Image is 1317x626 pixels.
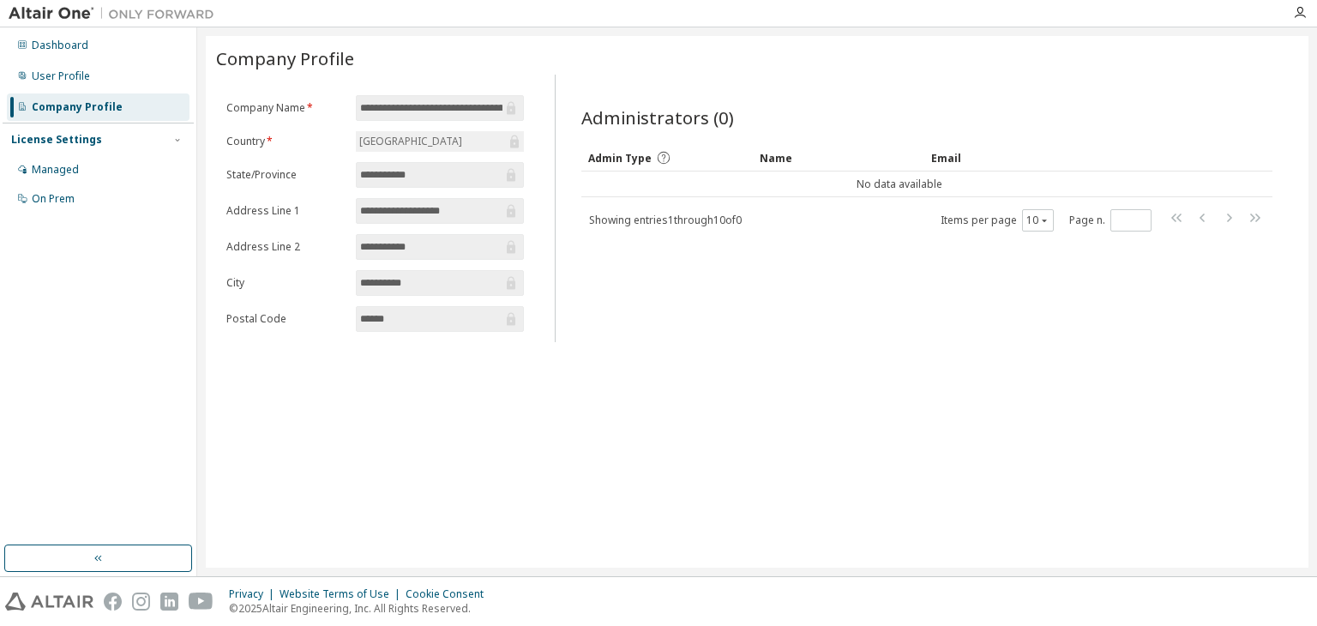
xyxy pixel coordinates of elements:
[5,593,93,611] img: altair_logo.svg
[226,312,346,326] label: Postal Code
[226,276,346,290] label: City
[104,593,122,611] img: facebook.svg
[132,593,150,611] img: instagram.svg
[941,209,1054,232] span: Items per page
[760,144,917,172] div: Name
[1026,214,1049,227] button: 10
[9,5,223,22] img: Altair One
[32,39,88,52] div: Dashboard
[406,587,494,601] div: Cookie Consent
[160,593,178,611] img: linkedin.svg
[357,132,465,151] div: [GEOGRAPHIC_DATA]
[226,240,346,254] label: Address Line 2
[280,587,406,601] div: Website Terms of Use
[216,46,354,70] span: Company Profile
[226,168,346,182] label: State/Province
[226,135,346,148] label: Country
[11,133,102,147] div: License Settings
[356,131,524,152] div: [GEOGRAPHIC_DATA]
[226,101,346,115] label: Company Name
[32,163,79,177] div: Managed
[229,587,280,601] div: Privacy
[581,105,734,129] span: Administrators (0)
[581,172,1218,197] td: No data available
[32,69,90,83] div: User Profile
[1069,209,1152,232] span: Page n.
[931,144,1089,172] div: Email
[32,192,75,206] div: On Prem
[226,204,346,218] label: Address Line 1
[32,100,123,114] div: Company Profile
[229,601,494,616] p: © 2025 Altair Engineering, Inc. All Rights Reserved.
[588,151,652,166] span: Admin Type
[589,213,742,227] span: Showing entries 1 through 10 of 0
[189,593,213,611] img: youtube.svg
